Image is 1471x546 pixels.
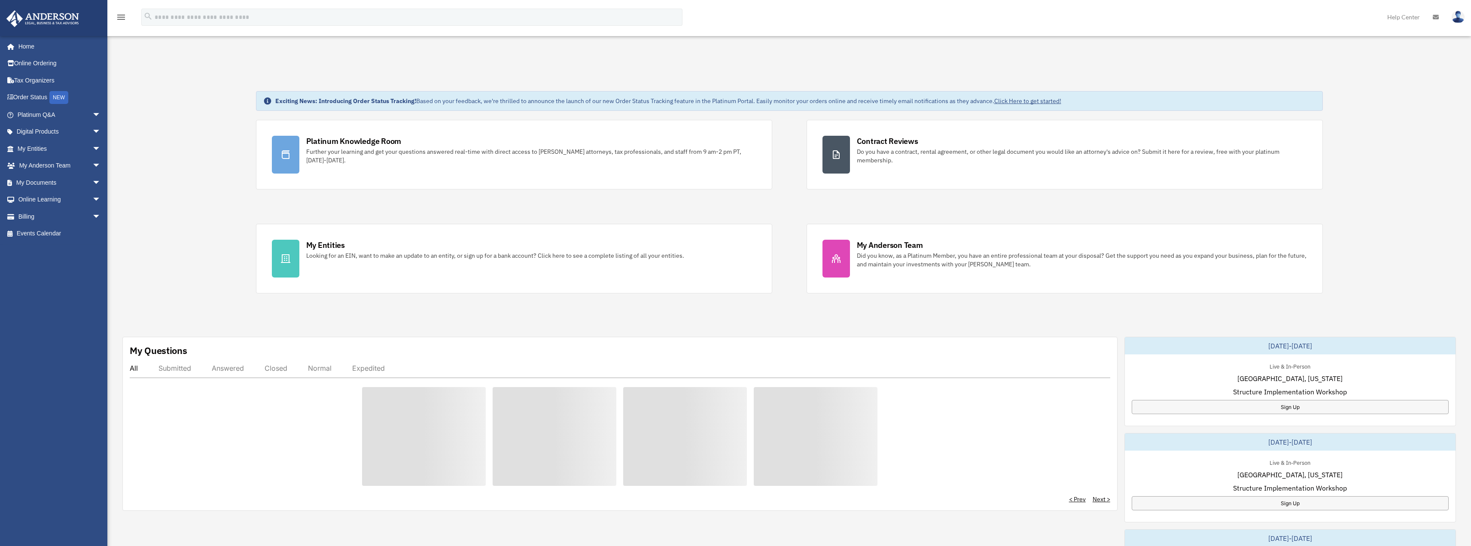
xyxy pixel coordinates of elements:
[130,364,138,372] div: All
[1233,483,1347,493] span: Structure Implementation Workshop
[92,106,110,124] span: arrow_drop_down
[306,136,402,146] div: Platinum Knowledge Room
[1125,337,1456,354] div: [DATE]-[DATE]
[308,364,332,372] div: Normal
[1237,373,1343,384] span: [GEOGRAPHIC_DATA], [US_STATE]
[92,174,110,192] span: arrow_drop_down
[6,174,114,191] a: My Documentsarrow_drop_down
[265,364,287,372] div: Closed
[6,157,114,174] a: My Anderson Teamarrow_drop_down
[6,140,114,157] a: My Entitiesarrow_drop_down
[158,364,191,372] div: Submitted
[92,123,110,141] span: arrow_drop_down
[92,191,110,209] span: arrow_drop_down
[306,147,756,165] div: Further your learning and get your questions answered real-time with direct access to [PERSON_NAM...
[1233,387,1347,397] span: Structure Implementation Workshop
[306,240,345,250] div: My Entities
[1132,496,1449,510] a: Sign Up
[1132,400,1449,414] a: Sign Up
[857,136,918,146] div: Contract Reviews
[143,12,153,21] i: search
[6,106,114,123] a: Platinum Q&Aarrow_drop_down
[1263,361,1317,370] div: Live & In-Person
[1452,11,1465,23] img: User Pic
[6,208,114,225] a: Billingarrow_drop_down
[1069,495,1086,503] a: < Prev
[6,123,114,140] a: Digital Productsarrow_drop_down
[352,364,385,372] div: Expedited
[6,38,110,55] a: Home
[4,10,82,27] img: Anderson Advisors Platinum Portal
[116,15,126,22] a: menu
[857,147,1307,165] div: Do you have a contract, rental agreement, or other legal document you would like an attorney's ad...
[275,97,1061,105] div: Based on your feedback, we're thrilled to announce the launch of our new Order Status Tracking fe...
[256,120,772,189] a: Platinum Knowledge Room Further your learning and get your questions answered real-time with dire...
[807,224,1323,293] a: My Anderson Team Did you know, as a Platinum Member, you have an entire professional team at your...
[116,12,126,22] i: menu
[6,55,114,72] a: Online Ordering
[49,91,68,104] div: NEW
[1093,495,1110,503] a: Next >
[994,97,1061,105] a: Click Here to get started!
[130,344,187,357] div: My Questions
[92,140,110,158] span: arrow_drop_down
[807,120,1323,189] a: Contract Reviews Do you have a contract, rental agreement, or other legal document you would like...
[92,157,110,175] span: arrow_drop_down
[212,364,244,372] div: Answered
[1263,458,1317,467] div: Live & In-Person
[1125,433,1456,451] div: [DATE]-[DATE]
[1237,470,1343,480] span: [GEOGRAPHIC_DATA], [US_STATE]
[92,208,110,226] span: arrow_drop_down
[6,89,114,107] a: Order StatusNEW
[857,251,1307,268] div: Did you know, as a Platinum Member, you have an entire professional team at your disposal? Get th...
[6,72,114,89] a: Tax Organizers
[306,251,684,260] div: Looking for an EIN, want to make an update to an entity, or sign up for a bank account? Click her...
[275,97,416,105] strong: Exciting News: Introducing Order Status Tracking!
[6,191,114,208] a: Online Learningarrow_drop_down
[256,224,772,293] a: My Entities Looking for an EIN, want to make an update to an entity, or sign up for a bank accoun...
[6,225,114,242] a: Events Calendar
[857,240,923,250] div: My Anderson Team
